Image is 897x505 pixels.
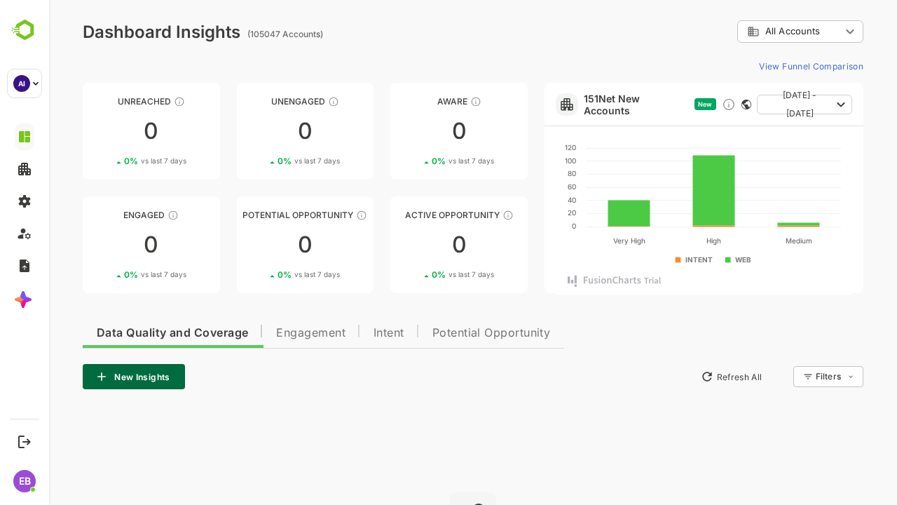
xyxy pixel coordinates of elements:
a: Potential OpportunityThese accounts are MQAs and can be passed on to Inside Sales00%vs last 7 days [188,196,325,293]
div: 0 % [383,156,445,166]
button: View Funnel Comparison [704,55,814,77]
text: 40 [519,196,527,204]
text: 120 [516,143,527,151]
ag: (105047 Accounts) [198,29,278,39]
div: Potential Opportunity [188,210,325,220]
text: Very High [564,236,596,245]
span: Engagement [227,328,296,339]
span: [DATE] - [DATE] [719,86,782,123]
text: 0 [523,222,527,230]
div: 0 [34,120,171,142]
a: Active OpportunityThese accounts have open opportunities which might be at any of the Sales Stage... [341,196,479,293]
text: Medium [737,236,763,245]
text: 20 [519,208,527,217]
span: vs last 7 days [399,156,445,166]
a: EngagedThese accounts are warm, further nurturing would qualify them to MQAs00%vs last 7 days [34,196,171,293]
img: BambooboxLogoMark.f1c84d78b4c51b1a7b5f700c9845e183.svg [7,17,43,43]
span: vs last 7 days [399,269,445,280]
div: These accounts are MQAs and can be passed on to Inside Sales [307,210,318,221]
div: 0 % [75,269,137,280]
div: These accounts are warm, further nurturing would qualify them to MQAs [118,210,130,221]
div: These accounts have not been engaged with for a defined time period [125,96,136,107]
a: UnreachedThese accounts have not been engaged with for a defined time period00%vs last 7 days [34,83,171,180]
text: High [657,236,672,245]
button: Logout [15,432,34,451]
div: This card does not support filter and segments [692,100,702,109]
div: Aware [341,96,479,107]
div: 0 [341,234,479,256]
button: Refresh All [645,365,719,388]
div: EB [13,470,36,492]
div: Unengaged [188,96,325,107]
div: These accounts have just entered the buying cycle and need further nurturing [421,96,432,107]
div: 0 [341,120,479,142]
div: 0 [188,120,325,142]
text: 80 [519,169,527,177]
div: Discover new ICP-fit accounts showing engagement — via intent surges, anonymous website visits, L... [673,97,687,112]
a: AwareThese accounts have just entered the buying cycle and need further nurturing00%vs last 7 days [341,83,479,180]
div: Engaged [34,210,171,220]
span: Data Quality and Coverage [48,328,199,339]
div: Dashboard Insights [34,22,191,42]
span: Intent [324,328,355,339]
div: 0 [34,234,171,256]
div: 0 [188,234,325,256]
div: Active Opportunity [341,210,479,220]
div: These accounts have open opportunities which might be at any of the Sales Stages [453,210,465,221]
div: 0 % [75,156,137,166]
button: [DATE] - [DATE] [708,95,803,114]
div: All Accounts [698,25,792,38]
span: vs last 7 days [92,269,137,280]
span: vs last 7 days [92,156,137,166]
div: AI [13,75,30,92]
div: 0 % [228,269,291,280]
span: vs last 7 days [245,156,291,166]
text: 60 [519,182,527,191]
span: New [649,100,663,108]
div: Unreached [34,96,171,107]
a: 151Net New Accounts [535,93,640,116]
div: 0 % [228,156,291,166]
div: These accounts have not shown enough engagement and need nurturing [279,96,290,107]
div: Filters [765,364,814,389]
span: All Accounts [716,26,771,36]
div: Filters [767,371,792,382]
div: All Accounts [688,18,814,46]
span: Potential Opportunity [383,328,502,339]
text: 100 [516,156,527,165]
div: 0 % [383,269,445,280]
button: New Insights [34,364,136,389]
a: UnengagedThese accounts have not shown enough engagement and need nurturing00%vs last 7 days [188,83,325,180]
span: vs last 7 days [245,269,291,280]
